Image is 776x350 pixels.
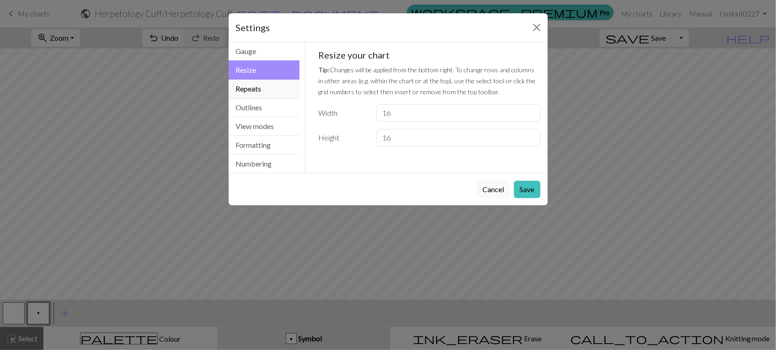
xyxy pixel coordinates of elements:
[477,181,510,198] button: Cancel
[229,60,300,80] button: Resize
[318,66,535,96] small: Changes will be applied from the bottom right. To change rows and columns in other areas (e.g. wi...
[530,20,544,35] button: Close
[514,181,541,198] button: Save
[313,129,371,146] label: Height
[229,155,300,173] button: Numbering
[318,66,330,74] strong: Tip:
[229,80,300,98] button: Repeats
[229,42,300,61] button: Gauge
[318,49,541,60] h5: Resize your chart
[229,136,300,155] button: Formatting
[236,21,270,34] h5: Settings
[229,98,300,117] button: Outlines
[229,117,300,136] button: View modes
[313,104,371,122] label: Width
